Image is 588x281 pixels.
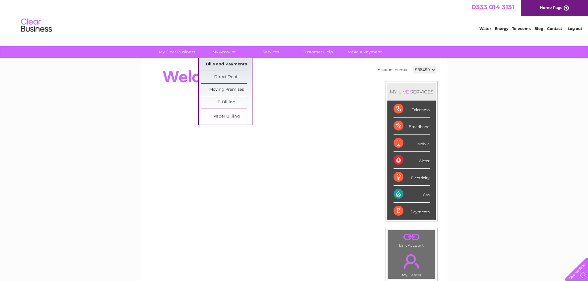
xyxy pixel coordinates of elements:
[245,46,296,58] a: Services
[292,46,343,58] a: Customer Help
[568,26,582,31] a: Log out
[397,89,410,95] div: LIVE
[394,135,430,152] div: Mobile
[390,232,434,242] a: .
[201,110,252,123] a: Paper Billing
[152,46,202,58] a: My Clear Business
[388,230,436,249] td: Link Account
[148,3,440,30] div: Clear Business is a trading name of Verastar Limited (registered in [GEOGRAPHIC_DATA] No. 3667643...
[201,84,252,96] a: Moving Premises
[394,203,430,219] div: Payments
[201,58,252,71] a: Bills and Payments
[394,169,430,186] div: Electricity
[388,249,436,279] td: My Details
[201,96,252,109] a: E-Billing
[479,26,491,31] a: Water
[495,26,508,31] a: Energy
[472,3,514,11] a: 0333 014 3131
[534,26,543,31] a: Blog
[387,83,436,101] div: MY SERVICES
[394,186,430,203] div: Gas
[198,46,249,58] a: My Account
[394,152,430,169] div: Water
[390,250,434,272] a: .
[394,101,430,118] div: Telecoms
[547,26,562,31] a: Contact
[21,16,52,35] img: logo.png
[339,46,390,58] a: Make A Payment
[394,118,430,134] div: Broadband
[201,71,252,83] a: Direct Debit
[376,64,411,75] td: Account number
[512,26,531,31] a: Telecoms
